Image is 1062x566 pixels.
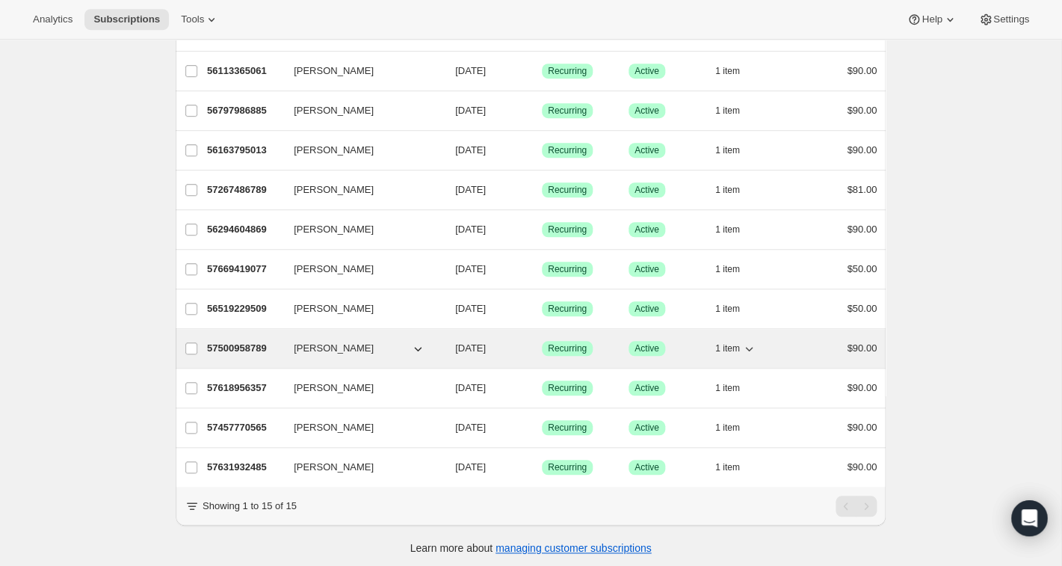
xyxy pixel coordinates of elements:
span: 1 item [715,184,740,196]
span: [PERSON_NAME] [294,341,374,356]
span: Analytics [33,13,72,25]
span: Recurring [548,422,587,434]
button: [PERSON_NAME] [285,455,434,479]
span: 1 item [715,224,740,236]
span: 1 item [715,382,740,394]
div: 56797986885[PERSON_NAME][DATE]SuccessRecurringSuccessActive1 item$90.00 [207,100,877,121]
span: [PERSON_NAME] [294,182,374,197]
button: 1 item [715,61,756,81]
p: 56797986885 [207,103,282,118]
div: 57267486789[PERSON_NAME][DATE]SuccessRecurringSuccessActive1 item$81.00 [207,179,877,200]
p: 56113365061 [207,64,282,79]
span: $90.00 [847,144,877,156]
div: 57457770565[PERSON_NAME][DATE]SuccessRecurringSuccessActive1 item$90.00 [207,417,877,438]
span: $90.00 [847,105,877,116]
button: [PERSON_NAME] [285,59,434,83]
p: Learn more about [410,541,652,556]
div: 57669419077[PERSON_NAME][DATE]SuccessRecurringSuccessActive1 item$50.00 [207,259,877,280]
button: Subscriptions [84,9,169,30]
p: 57267486789 [207,182,282,197]
span: [PERSON_NAME] [294,262,374,277]
p: 57631932485 [207,460,282,475]
span: [DATE] [455,263,486,274]
span: Active [635,342,659,354]
a: managing customer subscriptions [496,542,652,554]
button: [PERSON_NAME] [285,218,434,242]
button: 1 item [715,457,756,478]
button: [PERSON_NAME] [285,297,434,321]
button: [PERSON_NAME] [285,138,434,162]
span: 1 item [715,144,740,156]
span: Subscriptions [93,13,160,25]
span: 1 item [715,461,740,473]
span: Recurring [548,105,587,117]
span: [PERSON_NAME] [294,420,374,435]
div: 57631932485[PERSON_NAME][DATE]SuccessRecurringSuccessActive1 item$90.00 [207,457,877,478]
p: 56163795013 [207,143,282,158]
span: Recurring [548,303,587,315]
p: 57669419077 [207,262,282,277]
button: [PERSON_NAME] [285,376,434,400]
span: $90.00 [847,224,877,235]
button: 1 item [715,140,756,161]
span: Settings [993,13,1029,25]
span: [DATE] [455,105,486,116]
span: Active [635,263,659,275]
span: [DATE] [455,144,486,156]
span: [PERSON_NAME] [294,64,374,79]
p: 57618956357 [207,381,282,396]
span: 1 item [715,105,740,117]
div: 56294604869[PERSON_NAME][DATE]SuccessRecurringSuccessActive1 item$90.00 [207,219,877,240]
span: Tools [181,13,204,25]
nav: Pagination [836,496,877,517]
span: Recurring [548,263,587,275]
span: Recurring [548,461,587,473]
button: [PERSON_NAME] [285,257,434,281]
span: [DATE] [455,461,486,473]
span: $90.00 [847,65,877,76]
span: Active [635,105,659,117]
span: $50.00 [847,263,877,274]
span: [DATE] [455,184,486,195]
div: 57618956357[PERSON_NAME][DATE]SuccessRecurringSuccessActive1 item$90.00 [207,378,877,399]
span: Help [921,13,942,25]
span: [DATE] [455,422,486,433]
span: Active [635,422,659,434]
button: 1 item [715,298,756,319]
span: Active [635,184,659,196]
span: [PERSON_NAME] [294,460,374,475]
div: 57500958789[PERSON_NAME][DATE]SuccessRecurringSuccessActive1 item$90.00 [207,338,877,359]
span: $90.00 [847,422,877,433]
button: [PERSON_NAME] [285,336,434,360]
span: $81.00 [847,184,877,195]
span: $90.00 [847,382,877,393]
span: Recurring [548,342,587,354]
span: Recurring [548,65,587,77]
button: 1 item [715,338,756,359]
button: 1 item [715,219,756,240]
button: [PERSON_NAME] [285,178,434,202]
span: Recurring [548,224,587,236]
span: 1 item [715,263,740,275]
span: Recurring [548,144,587,156]
span: [PERSON_NAME] [294,103,374,118]
button: Tools [172,9,228,30]
button: Analytics [24,9,81,30]
div: 56519229509[PERSON_NAME][DATE]SuccessRecurringSuccessActive1 item$50.00 [207,298,877,319]
span: Active [635,65,659,77]
button: [PERSON_NAME] [285,99,434,123]
p: 57500958789 [207,341,282,356]
span: Active [635,303,659,315]
span: [DATE] [455,65,486,76]
button: 1 item [715,179,756,200]
span: Recurring [548,382,587,394]
span: [PERSON_NAME] [294,381,374,396]
p: 56294604869 [207,222,282,237]
span: Recurring [548,184,587,196]
span: $50.00 [847,303,877,314]
button: 1 item [715,100,756,121]
span: Active [635,224,659,236]
span: Active [635,144,659,156]
button: 1 item [715,417,756,438]
p: 57457770565 [207,420,282,435]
